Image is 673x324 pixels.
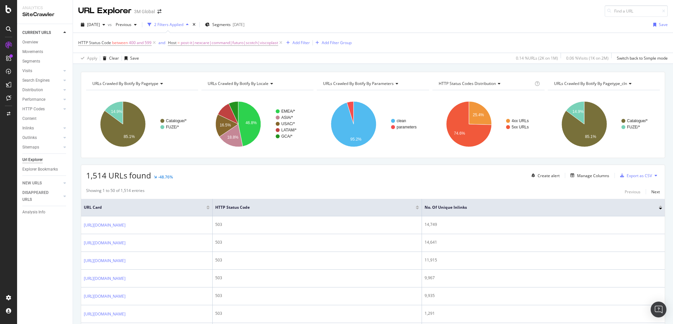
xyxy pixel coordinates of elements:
[659,22,668,27] div: Save
[22,115,36,122] div: Content
[78,40,111,45] span: HTTP Status Code
[181,38,278,47] span: post-it|nexcare|command|futuro|scotch|viscoplast
[245,121,257,125] text: 46.8%
[627,173,652,178] div: Export as CSV
[130,55,139,61] div: Save
[538,173,560,178] div: Create alert
[86,188,145,196] div: Showing 1 to 50 of 1,514 entries
[92,81,158,86] span: URLs Crawled By Botify By pagetype
[292,40,310,45] div: Add Filter
[202,19,247,30] button: Segments[DATE]
[397,125,417,129] text: parameters
[22,106,61,113] a: HTTP Codes
[284,39,310,47] button: Add Filter
[84,293,126,300] a: [URL][DOMAIN_NAME]
[201,95,313,153] svg: A chart.
[22,67,32,74] div: Visits
[651,302,666,317] div: Open Intercom Messenger
[548,95,659,153] svg: A chart.
[22,134,37,141] div: Outlinks
[512,119,529,123] text: 4xx URLs
[86,170,151,181] span: 1,514 URLs found
[191,21,197,28] div: times
[350,137,361,142] text: 95.2%
[22,166,58,173] div: Explorer Bookmarks
[22,5,67,11] div: Analytics
[22,189,61,203] a: DISAPPEARED URLS
[317,95,429,153] svg: A chart.
[22,48,68,55] a: Movements
[22,125,61,132] a: Inlinks
[572,109,584,114] text: 14.9%
[22,156,43,163] div: Url Explorer
[425,275,662,281] div: 9,967
[605,5,668,17] input: Find a URL
[22,39,38,46] div: Overview
[322,78,423,89] h4: URLs Crawled By Botify By parameters
[22,189,56,203] div: DISAPPEARED URLS
[22,115,68,122] a: Content
[177,40,180,45] span: =
[432,95,544,153] svg: A chart.
[215,257,419,263] div: 503
[215,310,419,316] div: 503
[554,81,627,86] span: URLs Crawled By Botify By pagetype_cln
[454,131,465,136] text: 74.6%
[22,11,67,18] div: SiteCrawler
[84,240,126,246] a: [URL][DOMAIN_NAME]
[323,81,394,86] span: URLs Crawled By Botify By parameters
[215,222,419,228] div: 503
[208,81,268,86] span: URLs Crawled By Botify By locale
[281,109,295,114] text: EMEA/*
[585,134,596,139] text: 85.1%
[158,174,173,180] div: -48.76%
[625,189,640,195] div: Previous
[22,166,68,173] a: Explorer Bookmarks
[227,135,239,140] text: 18.8%
[439,81,496,86] span: HTTP Status Codes Distribution
[220,123,231,127] text: 16.5%
[425,222,662,228] div: 14,749
[425,239,662,245] div: 14,641
[281,128,297,132] text: LATAM/*
[134,8,155,15] div: 3M Global
[166,125,179,129] text: FUZE/*
[322,40,352,45] div: Add Filter Group
[157,9,161,14] div: arrow-right-arrow-left
[614,53,668,64] button: Switch back to Simple mode
[112,40,128,45] span: between
[87,55,97,61] div: Apply
[22,39,68,46] a: Overview
[425,204,649,210] span: No. of Unique Inlinks
[22,58,40,65] div: Segments
[84,275,126,282] a: [URL][DOMAIN_NAME]
[168,40,176,45] span: Host
[206,78,308,89] h4: URLs Crawled By Botify By locale
[473,113,484,117] text: 25.4%
[22,209,68,216] a: Analysis Info
[437,78,533,89] h4: HTTP Status Codes Distribution
[568,172,609,179] button: Manage Columns
[22,125,34,132] div: Inlinks
[86,95,198,153] svg: A chart.
[22,77,50,84] div: Search Engines
[566,55,609,61] div: 0.06 % Visits ( 1K on 2M )
[22,77,61,84] a: Search Engines
[122,53,139,64] button: Save
[111,109,122,114] text: 14.9%
[22,144,39,151] div: Sitemaps
[627,119,648,123] text: Catalogue/*
[627,125,640,129] text: FUZE/*
[425,293,662,299] div: 9,935
[22,87,43,94] div: Distribution
[617,55,668,61] div: Switch back to Simple mode
[22,209,45,216] div: Analysis Info
[617,170,652,181] button: Export as CSV
[397,119,406,123] text: clean
[22,29,51,36] div: CURRENT URLS
[154,22,183,27] div: 2 Filters Applied
[577,173,609,178] div: Manage Columns
[124,134,135,139] text: 85.1%
[22,134,61,141] a: Outlinks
